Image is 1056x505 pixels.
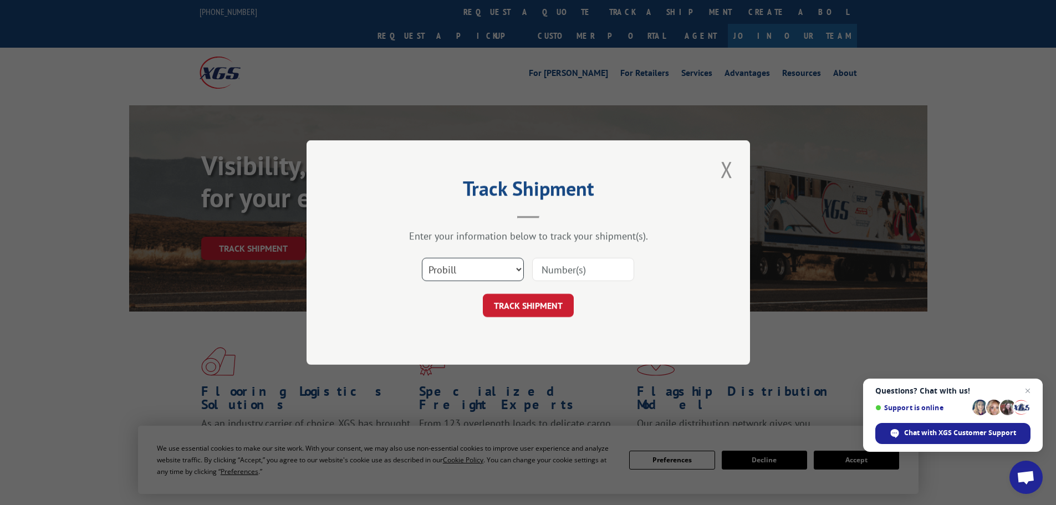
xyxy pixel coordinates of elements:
[875,423,1031,444] span: Chat with XGS Customer Support
[1009,461,1043,494] a: Open chat
[483,294,574,317] button: TRACK SHIPMENT
[875,404,968,412] span: Support is online
[532,258,634,281] input: Number(s)
[362,229,695,242] div: Enter your information below to track your shipment(s).
[362,181,695,202] h2: Track Shipment
[717,154,736,185] button: Close modal
[904,428,1016,438] span: Chat with XGS Customer Support
[875,386,1031,395] span: Questions? Chat with us!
